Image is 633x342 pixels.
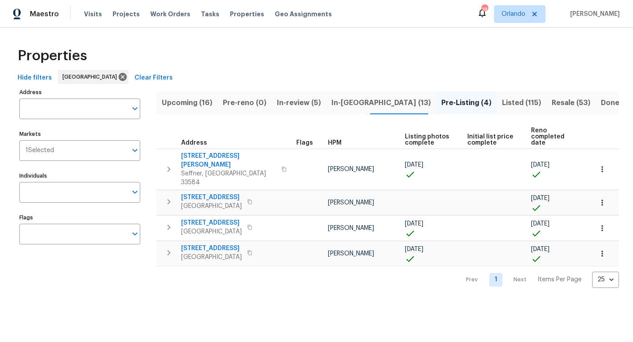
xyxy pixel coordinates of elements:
[502,97,541,109] span: Listed (115)
[331,97,431,109] span: In-[GEOGRAPHIC_DATA] (13)
[129,102,141,115] button: Open
[181,218,242,227] span: [STREET_ADDRESS]
[18,51,87,60] span: Properties
[18,73,52,84] span: Hide filters
[181,227,242,236] span: [GEOGRAPHIC_DATA]
[567,10,620,18] span: [PERSON_NAME]
[135,73,173,84] span: Clear Filters
[150,10,190,18] span: Work Orders
[14,70,55,86] button: Hide filters
[502,10,525,18] span: Orlando
[201,11,219,17] span: Tasks
[129,144,141,156] button: Open
[489,273,502,287] a: Goto page 1
[19,173,140,178] label: Individuals
[62,73,120,81] span: [GEOGRAPHIC_DATA]
[181,253,242,262] span: [GEOGRAPHIC_DATA]
[162,97,212,109] span: Upcoming (16)
[592,268,619,291] div: 25
[19,215,140,220] label: Flags
[328,166,374,172] span: [PERSON_NAME]
[296,140,313,146] span: Flags
[467,134,516,146] span: Initial list price complete
[405,246,423,252] span: [DATE]
[328,200,374,206] span: [PERSON_NAME]
[129,186,141,198] button: Open
[328,225,374,231] span: [PERSON_NAME]
[30,10,59,18] span: Maestro
[84,10,102,18] span: Visits
[19,131,140,137] label: Markets
[181,193,242,202] span: [STREET_ADDRESS]
[531,195,549,201] span: [DATE]
[25,147,54,154] span: 1 Selected
[531,162,549,168] span: [DATE]
[113,10,140,18] span: Projects
[441,97,491,109] span: Pre-Listing (4)
[458,272,619,288] nav: Pagination Navigation
[58,70,128,84] div: [GEOGRAPHIC_DATA]
[531,127,578,146] span: Reno completed date
[538,275,582,284] p: Items Per Page
[131,70,176,86] button: Clear Filters
[129,228,141,240] button: Open
[531,246,549,252] span: [DATE]
[275,10,332,18] span: Geo Assignments
[230,10,264,18] span: Properties
[328,140,342,146] span: HPM
[181,169,276,187] span: Seffner, [GEOGRAPHIC_DATA] 33584
[552,97,590,109] span: Resale (53)
[181,140,207,146] span: Address
[181,202,242,211] span: [GEOGRAPHIC_DATA]
[405,221,423,227] span: [DATE]
[531,221,549,227] span: [DATE]
[181,244,242,253] span: [STREET_ADDRESS]
[481,5,487,14] div: 18
[19,90,140,95] label: Address
[181,152,276,169] span: [STREET_ADDRESS][PERSON_NAME]
[223,97,266,109] span: Pre-reno (0)
[328,251,374,257] span: [PERSON_NAME]
[405,134,453,146] span: Listing photos complete
[405,162,423,168] span: [DATE]
[277,97,321,109] span: In-review (5)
